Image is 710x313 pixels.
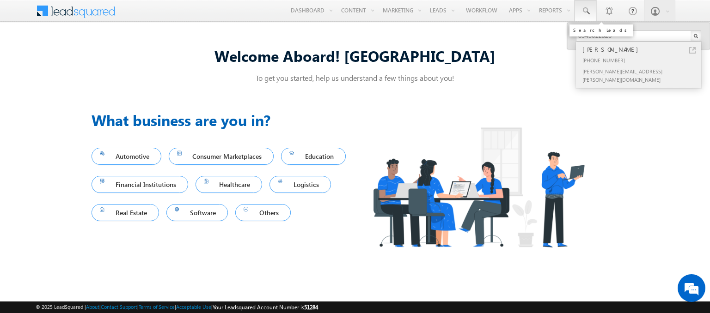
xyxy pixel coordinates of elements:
a: Acceptable Use [176,304,211,310]
div: [PERSON_NAME] [581,44,704,54]
span: © 2025 LeadSquared | | | | | [36,303,318,312]
p: To get you started, help us understand a few things about you! [92,73,618,83]
span: Automotive [100,150,153,163]
span: Others [244,206,282,219]
span: Education [289,150,337,163]
a: Terms of Service [139,304,175,310]
input: Search Leads [576,30,701,42]
a: About [86,304,99,310]
span: Your Leadsquared Account Number is [213,304,318,311]
span: Healthcare [204,178,254,191]
span: Real Estate [100,206,151,219]
span: Logistics [278,178,323,191]
span: Software [175,206,220,219]
div: [PHONE_NUMBER] [581,54,704,66]
span: Financial Institutions [100,178,180,191]
a: Contact Support [101,304,137,310]
div: Search Leads [573,27,629,33]
img: Industry.png [355,109,602,265]
span: 51284 [304,304,318,311]
div: [PERSON_NAME][EMAIL_ADDRESS][PERSON_NAME][DOMAIN_NAME] [581,66,704,85]
div: Welcome Aboard! [GEOGRAPHIC_DATA] [92,46,618,66]
span: Consumer Marketplaces [177,150,266,163]
h3: What business are you in? [92,109,355,131]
